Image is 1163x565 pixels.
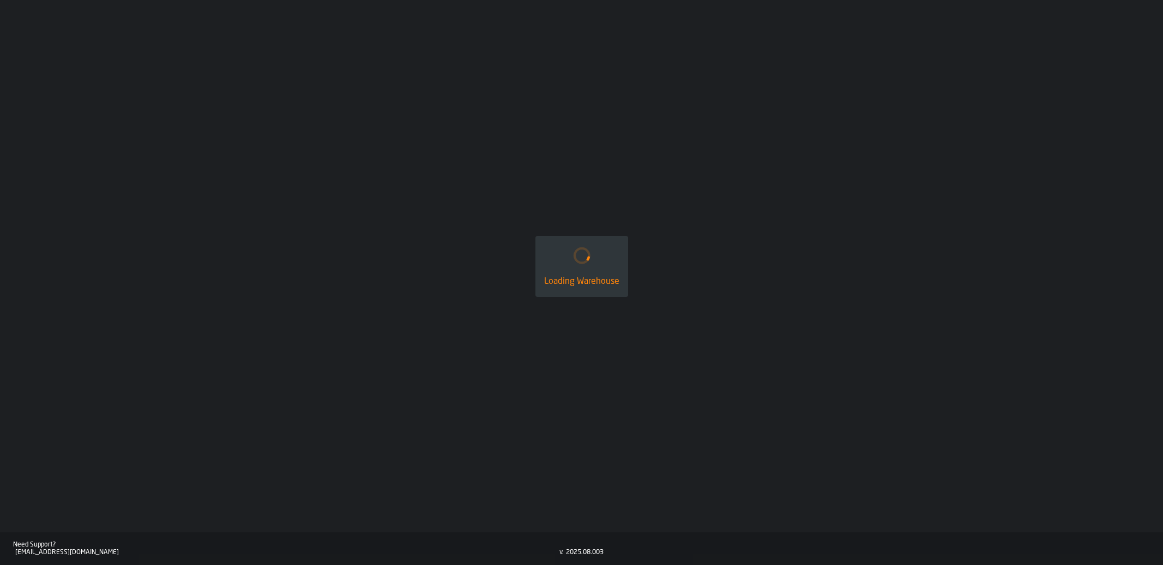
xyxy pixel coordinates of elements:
a: Need Support?[EMAIL_ADDRESS][DOMAIN_NAME] [13,541,559,556]
div: v. [559,549,564,556]
div: Loading Warehouse [544,275,619,288]
div: 2025.08.003 [566,549,604,556]
div: Need Support? [13,541,559,549]
div: [EMAIL_ADDRESS][DOMAIN_NAME] [15,549,559,556]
